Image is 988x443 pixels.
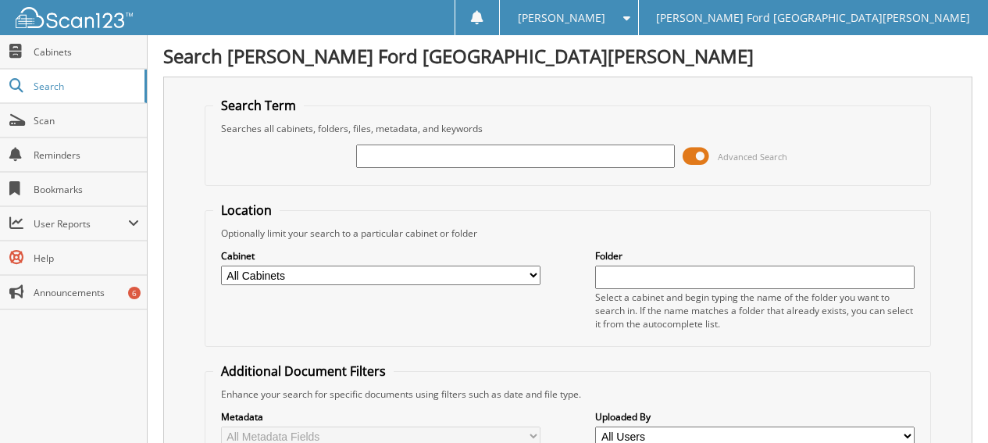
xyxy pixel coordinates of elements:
img: scan123-logo-white.svg [16,7,133,28]
span: Advanced Search [718,151,787,163]
div: Enhance your search for specific documents using filters such as date and file type. [213,388,922,401]
div: Searches all cabinets, folders, files, metadata, and keywords [213,122,922,135]
span: Cabinets [34,45,139,59]
span: [PERSON_NAME] [518,13,605,23]
span: Announcements [34,286,139,299]
legend: Additional Document Filters [213,363,394,380]
div: Optionally limit your search to a particular cabinet or folder [213,227,922,240]
span: Bookmarks [34,183,139,196]
h1: Search [PERSON_NAME] Ford [GEOGRAPHIC_DATA][PERSON_NAME] [163,43,972,69]
span: Reminders [34,148,139,162]
label: Metadata [221,410,540,423]
div: Select a cabinet and begin typing the name of the folder you want to search in. If the name match... [595,291,915,330]
label: Folder [595,249,915,263]
label: Cabinet [221,249,540,263]
span: Help [34,252,139,265]
legend: Search Term [213,97,304,114]
label: Uploaded By [595,410,915,423]
span: [PERSON_NAME] Ford [GEOGRAPHIC_DATA][PERSON_NAME] [656,13,970,23]
span: User Reports [34,217,128,230]
span: Scan [34,114,139,127]
legend: Location [213,202,280,219]
iframe: Chat Widget [910,368,988,443]
div: 6 [128,287,141,299]
span: Search [34,80,137,93]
